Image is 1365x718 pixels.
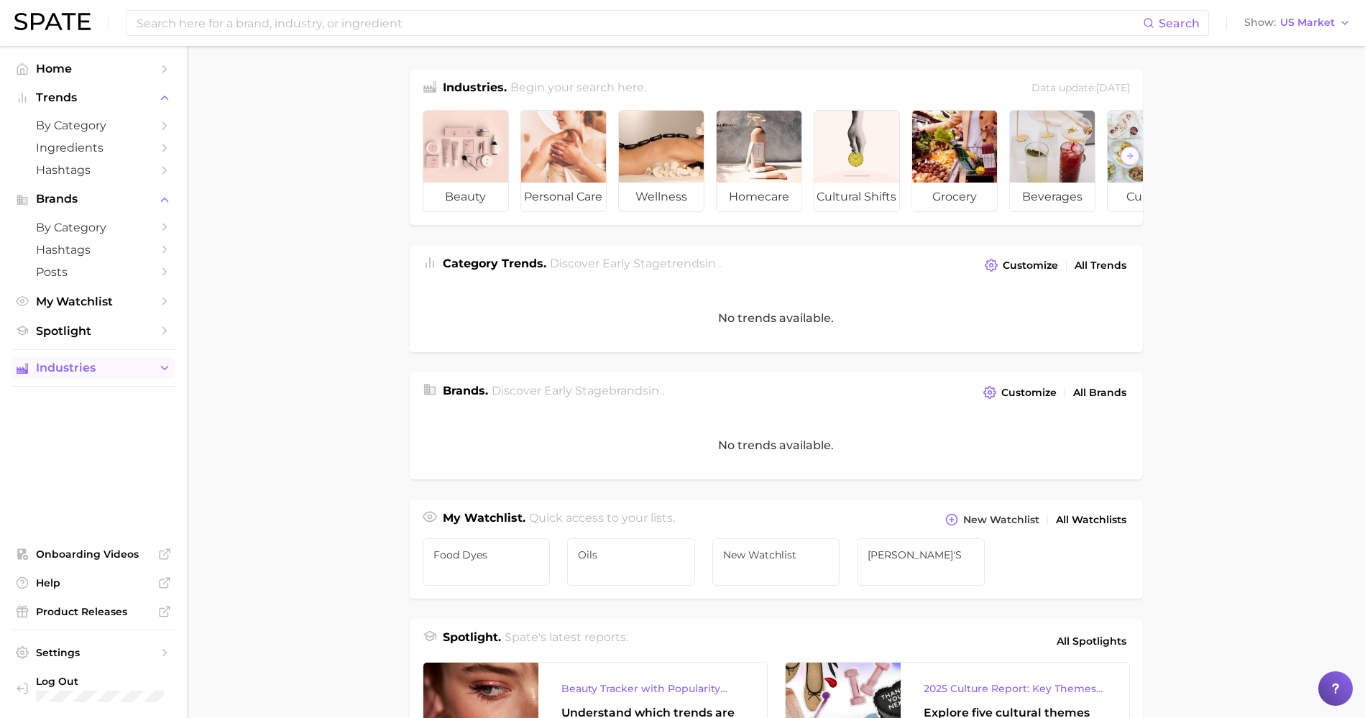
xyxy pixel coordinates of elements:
h1: Spotlight. [443,629,501,653]
span: Product Releases [36,605,151,618]
span: Customize [1003,259,1058,272]
span: All Trends [1075,259,1126,272]
a: personal care [520,110,607,212]
div: No trends available. [410,284,1143,352]
span: Spotlight [36,324,151,338]
h1: My Watchlist. [443,510,525,530]
span: New Watchlist [723,549,829,561]
a: Onboarding Videos [12,543,175,565]
a: Home [12,57,175,80]
span: Trends [36,91,151,104]
button: ShowUS Market [1241,14,1354,32]
span: by Category [36,221,151,234]
span: wellness [619,183,704,211]
h2: Begin your search here. [510,79,646,98]
button: Customize [980,382,1060,402]
span: Oils [578,549,684,561]
span: All Brands [1073,387,1126,399]
a: Hashtags [12,159,175,181]
span: beauty [423,183,508,211]
span: My Watchlist [36,295,151,308]
a: grocery [911,110,998,212]
span: Industries [36,362,151,374]
a: Ingredients [12,137,175,159]
span: Log Out [36,675,164,688]
a: beauty [423,110,509,212]
span: Food Dyes [433,549,540,561]
span: Discover Early Stage trends in . [550,257,721,270]
span: Posts [36,265,151,279]
a: New Watchlist [712,538,840,586]
span: All Spotlights [1057,632,1126,650]
input: Search here for a brand, industry, or ingredient [135,11,1143,35]
span: Show [1244,19,1276,27]
a: wellness [618,110,704,212]
a: All Trends [1071,256,1130,275]
a: My Watchlist [12,290,175,313]
a: Food Dyes [423,538,551,586]
img: SPATE [14,13,91,30]
span: Help [36,576,151,589]
span: [PERSON_NAME]'s [868,549,974,561]
span: Onboarding Videos [36,548,151,561]
button: Industries [12,357,175,379]
span: US Market [1280,19,1335,27]
span: Ingredients [36,141,151,155]
span: culinary [1108,183,1192,211]
a: [PERSON_NAME]'s [857,538,985,586]
a: homecare [716,110,802,212]
span: All Watchlists [1056,514,1126,526]
a: Hashtags [12,239,175,261]
span: Home [36,62,151,75]
span: beverages [1010,183,1095,211]
a: All Brands [1070,383,1130,402]
span: Brands [36,193,151,206]
span: Discover Early Stage brands in . [492,384,664,397]
span: grocery [912,183,997,211]
span: Brands . [443,384,488,397]
span: personal care [521,183,606,211]
a: culinary [1107,110,1193,212]
a: by Category [12,216,175,239]
button: Customize [981,255,1061,275]
a: Settings [12,642,175,663]
div: No trends available. [410,411,1143,479]
a: Product Releases [12,601,175,622]
a: Help [12,572,175,594]
div: 2025 Culture Report: Key Themes That Are Shaping Consumer Demand [924,680,1106,697]
a: by Category [12,114,175,137]
div: Beauty Tracker with Popularity Index [561,680,744,697]
a: All Spotlights [1053,629,1130,653]
span: Category Trends . [443,257,546,270]
a: All Watchlists [1052,510,1130,530]
span: New Watchlist [963,514,1039,526]
h2: Spate's latest reports. [505,629,628,653]
button: New Watchlist [942,510,1042,530]
div: Data update: [DATE] [1031,79,1130,98]
button: Trends [12,87,175,109]
a: Spotlight [12,320,175,342]
a: Posts [12,261,175,283]
a: Log out. Currently logged in with e-mail alyssa@spate.nyc. [12,671,175,707]
button: Brands [12,188,175,210]
span: Customize [1001,387,1057,399]
button: Scroll Right [1121,147,1139,165]
h2: Quick access to your lists. [529,510,675,530]
span: Hashtags [36,243,151,257]
a: cultural shifts [814,110,900,212]
span: Settings [36,646,151,659]
h1: Industries. [443,79,507,98]
span: cultural shifts [814,183,899,211]
span: by Category [36,119,151,132]
span: Search [1159,17,1200,30]
span: Hashtags [36,163,151,177]
a: Oils [567,538,695,586]
a: beverages [1009,110,1095,212]
span: homecare [717,183,801,211]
